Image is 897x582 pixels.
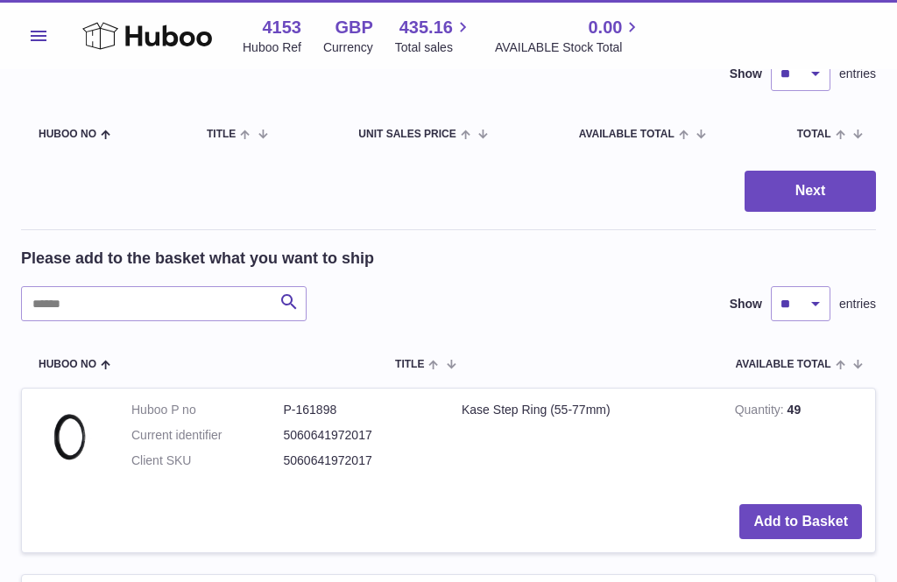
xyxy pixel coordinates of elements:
[579,129,675,140] span: AVAILABLE Total
[395,39,473,56] span: Total sales
[131,402,284,418] dt: Huboo P no
[284,452,436,469] dd: 5060641972017
[722,389,875,491] td: 49
[284,427,436,444] dd: 5060641972017
[358,129,456,140] span: Unit Sales Price
[399,16,453,39] span: 435.16
[131,427,284,444] dt: Current identifier
[284,402,436,418] dd: P-161898
[739,504,862,540] button: Add to Basket
[207,129,236,140] span: Title
[39,359,96,370] span: Huboo no
[448,389,722,491] td: Kase Step Ring (55-77mm)
[745,171,876,212] button: Next
[797,129,831,140] span: Total
[730,66,762,82] label: Show
[35,402,105,472] img: Kase Step Ring (55-77mm)
[495,16,643,56] a: 0.00 AVAILABLE Stock Total
[495,39,643,56] span: AVAILABLE Stock Total
[335,16,372,39] strong: GBP
[395,16,473,56] a: 435.16 Total sales
[839,66,876,82] span: entries
[21,248,374,269] h2: Please add to the basket what you want to ship
[262,16,301,39] strong: 4153
[735,403,788,421] strong: Quantity
[588,16,622,39] span: 0.00
[39,129,96,140] span: Huboo no
[323,39,373,56] div: Currency
[839,296,876,312] span: entries
[131,452,284,469] dt: Client SKU
[736,359,831,370] span: AVAILABLE Total
[243,39,301,56] div: Huboo Ref
[395,359,424,370] span: Title
[730,296,762,312] label: Show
